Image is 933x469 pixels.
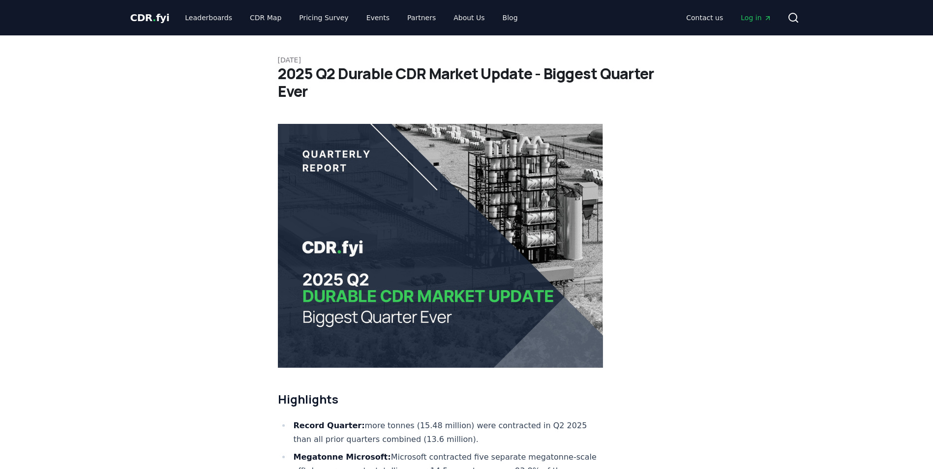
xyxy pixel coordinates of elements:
[294,421,365,430] strong: Record Quarter:
[177,9,525,27] nav: Main
[678,9,779,27] nav: Main
[278,124,603,368] img: blog post image
[359,9,397,27] a: Events
[278,65,656,100] h1: 2025 Q2 Durable CDR Market Update - Biggest Quarter Ever
[678,9,731,27] a: Contact us
[291,9,356,27] a: Pricing Survey
[130,11,170,25] a: CDR.fyi
[733,9,779,27] a: Log in
[399,9,444,27] a: Partners
[741,13,771,23] span: Log in
[294,452,391,462] strong: Megatonne Microsoft:
[177,9,240,27] a: Leaderboards
[278,55,656,65] p: [DATE]
[130,12,170,24] span: CDR fyi
[278,391,603,407] h2: Highlights
[152,12,156,24] span: .
[495,9,526,27] a: Blog
[242,9,289,27] a: CDR Map
[291,419,603,446] li: more tonnes (15.48 million) were contracted in Q2 2025 than all prior quarters combined (13.6 mil...
[446,9,492,27] a: About Us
